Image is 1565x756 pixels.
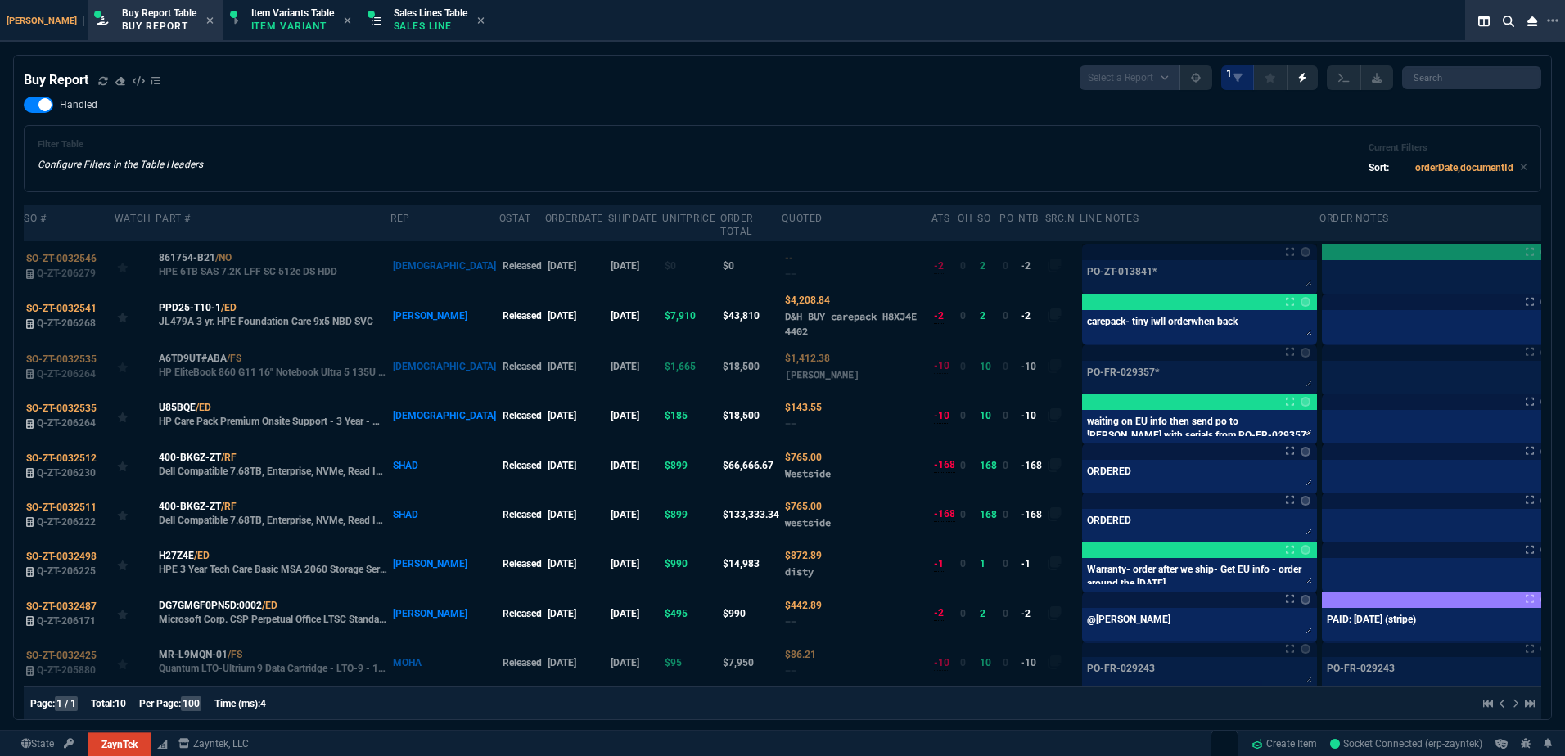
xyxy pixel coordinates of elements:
[117,602,153,625] div: Add to Watchlist
[215,250,232,265] a: /NO
[977,290,999,341] td: 2
[720,342,782,391] td: $18,500
[720,391,782,440] td: $18,500
[977,342,999,391] td: 10
[934,308,944,324] div: -2
[960,361,966,372] span: 0
[174,736,254,751] a: msbcCompanyName
[934,556,944,572] div: -1
[608,490,662,539] td: [DATE]
[499,391,545,440] td: Released
[115,697,126,709] span: 10
[662,539,720,588] td: $990
[26,253,97,264] span: SO-ZT-0032546
[390,241,498,290] td: [DEMOGRAPHIC_DATA]
[159,450,221,465] span: 400-BKGZ-ZT
[1003,558,1008,569] span: 0
[159,514,388,527] p: Dell Compatible 7.68TB, Enterprise, NVMe, Read Intensive Drive, U.2, Gen4 with Carrier
[122,7,196,19] span: Buy Report Table
[977,588,999,637] td: 2
[260,697,266,709] span: 4
[26,403,97,414] span: SO-ZT-0032535
[38,157,203,172] p: Configure Filters in the Table Headers
[1018,490,1044,539] td: -168
[977,490,999,539] td: 168
[1045,213,1076,224] abbr: Quote Sourcing Notes
[159,250,215,265] span: 861754-B21
[117,454,153,477] div: Add to Watchlist
[499,241,545,290] td: Released
[390,391,498,440] td: [DEMOGRAPHIC_DATA]
[156,290,390,341] td: JL479A 3 yr. HPE Foundation Care 9x5 NBD SVC
[934,605,944,621] div: -2
[1018,342,1044,391] td: -10
[156,638,390,687] td: Quantum LTO-Ultrium 9 Data Cartridge - LTO-9 - 18 TB (Native) / 45 TB (Compressed)
[934,358,949,374] div: -10
[26,601,97,612] span: SO-ZT-0032487
[159,613,388,626] p: Microsoft Corp. CSP Perpetual Office LTSC Standard 2024
[977,241,999,290] td: 2
[1402,66,1541,89] input: Search
[26,650,97,661] span: SO-ZT-0032425
[720,440,782,489] td: $66,666.67
[720,638,782,687] td: $7,950
[1003,460,1008,471] span: 0
[38,139,203,151] h6: Filter Table
[390,212,410,225] div: Rep
[662,588,720,637] td: $495
[37,615,96,627] span: Q-ZT-206171
[785,368,859,380] span: ingram
[37,516,96,528] span: Q-ZT-206222
[122,20,196,33] p: Buy Report
[999,212,1013,225] div: PO
[499,539,545,588] td: Released
[390,440,498,489] td: SHAD
[390,490,498,539] td: SHAD
[545,588,608,637] td: [DATE]
[156,241,390,290] td: HPE 6TB SAS 7.2K LFF SC 512e DS HDD
[785,452,822,463] span: Quoted Cost
[7,16,84,26] span: [PERSON_NAME]
[931,212,950,225] div: ATS
[1472,11,1496,31] nx-icon: Split Panels
[545,539,608,588] td: [DATE]
[394,7,467,19] span: Sales Lines Table
[159,647,228,662] span: MR-L9MQN-01
[499,342,545,391] td: Released
[37,268,96,279] span: Q-ZT-206279
[37,317,96,329] span: Q-ZT-206268
[394,20,467,33] p: Sales Line
[221,300,237,315] a: /ED
[785,353,830,364] span: Quoted Cost
[960,460,966,471] span: 0
[960,608,966,619] span: 0
[1369,160,1389,175] p: Sort:
[977,638,999,687] td: 10
[662,241,720,290] td: $0
[499,440,545,489] td: Released
[55,695,78,710] span: 1 / 1
[662,290,720,341] td: $7,910
[1018,588,1044,637] td: -2
[785,516,831,529] span: westside
[608,212,658,225] div: shipDate
[221,450,237,465] a: /RF
[499,638,545,687] td: Released
[785,501,822,512] span: Quoted Cost
[545,241,608,290] td: [DATE]
[720,539,782,588] td: $14,983
[608,588,662,637] td: [DATE]
[159,300,221,315] span: PPD25-T10-1
[390,290,498,341] td: [PERSON_NAME]
[1245,731,1324,756] a: Create Item
[608,290,662,341] td: [DATE]
[1018,391,1044,440] td: -10
[159,351,227,366] span: A6TD9UT#ABA
[117,503,153,526] div: Add to Watchlist
[1003,657,1008,668] span: 0
[934,506,955,522] div: -168
[1018,440,1044,489] td: -168
[1415,162,1513,173] code: orderDate,documentId
[26,452,97,464] span: SO-ZT-0032512
[262,598,277,613] a: /ED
